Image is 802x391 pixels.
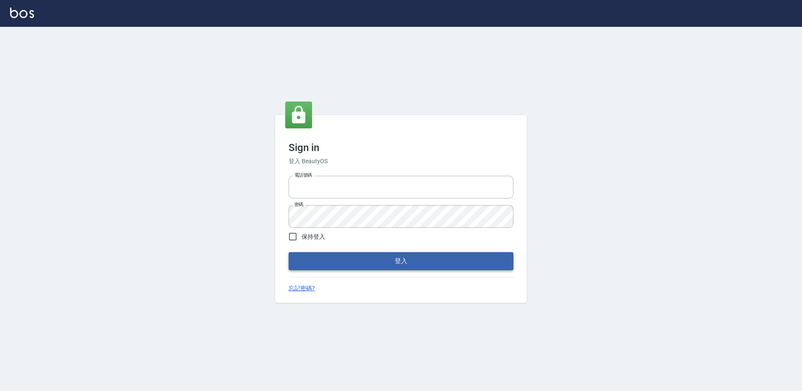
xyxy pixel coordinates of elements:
label: 密碼 [294,201,303,208]
h6: 登入 BeautyOS [289,157,513,166]
button: 登入 [289,252,513,270]
span: 保持登入 [302,232,325,241]
label: 電話號碼 [294,172,312,178]
h3: Sign in [289,142,513,154]
a: 忘記密碼? [289,284,315,293]
img: Logo [10,8,34,18]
